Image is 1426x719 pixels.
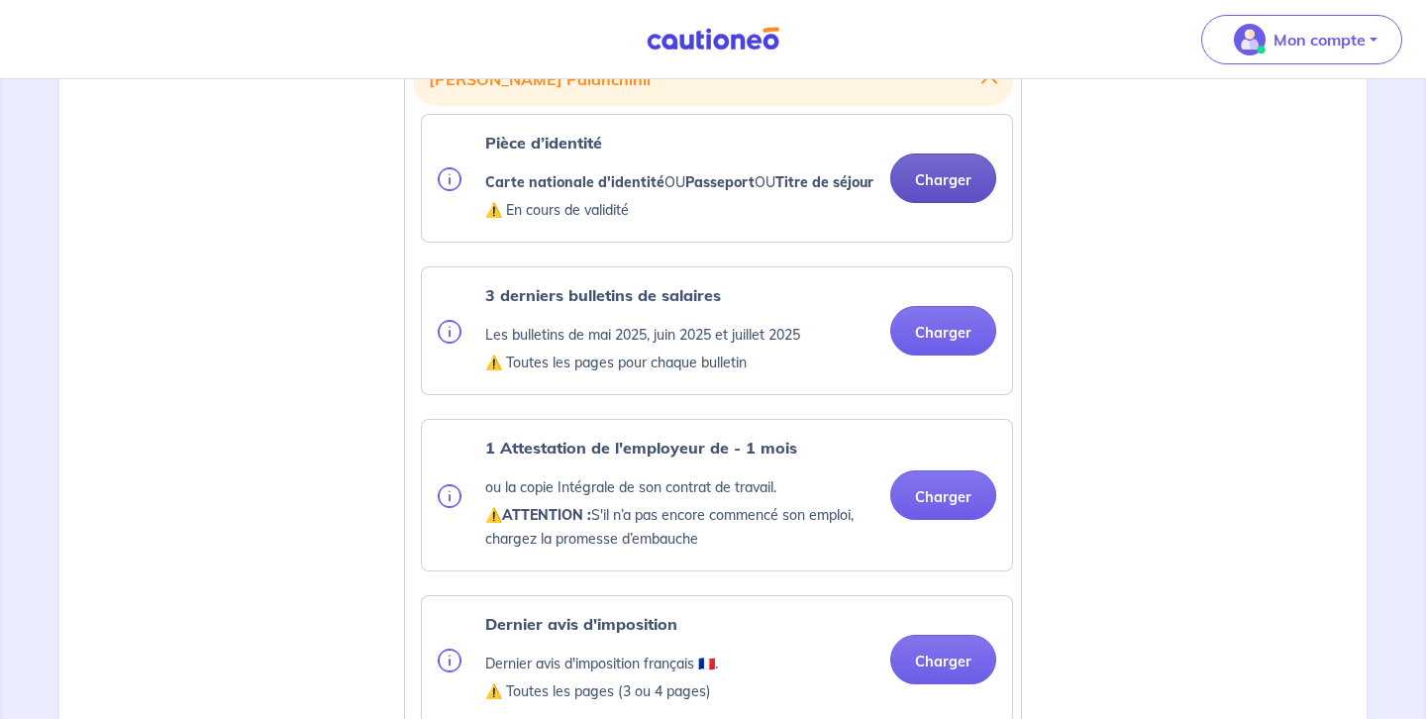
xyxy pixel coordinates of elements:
p: Mon compte [1273,28,1366,51]
p: OU OU [485,170,873,194]
button: Charger [890,470,996,520]
div: categoryName: pay-slip, userCategory: cdi-without-trial [421,266,1013,395]
img: info.svg [438,649,461,672]
strong: Passeport [685,173,755,191]
p: ⚠️ En cours de validité [485,198,873,222]
strong: Titre de séjour [775,173,873,191]
p: Dernier avis d'imposition français 🇫🇷. [485,652,718,675]
p: Les bulletins de mai 2025, juin 2025 et juillet 2025 [485,323,800,347]
p: ou la copie Intégrale de son contrat de travail. [485,475,874,499]
strong: Pièce d’identité [485,133,602,153]
p: ⚠️ Toutes les pages pour chaque bulletin [485,351,800,374]
img: info.svg [438,320,461,344]
p: ⚠️ S'il n’a pas encore commencé son emploi, chargez la promesse d’embauche [485,503,874,551]
strong: 1 Attestation de l'employeur de - 1 mois [485,438,797,458]
div: categoryName: employment-contract, userCategory: cdi-without-trial [421,419,1013,571]
img: illu_account_valid_menu.svg [1234,24,1266,55]
button: [PERSON_NAME] Palanchinii [429,60,997,98]
img: info.svg [438,484,461,508]
img: Cautioneo [639,27,787,51]
div: categoryName: national-id, userCategory: cdi-without-trial [421,114,1013,243]
strong: Dernier avis d'imposition [485,614,677,634]
img: info.svg [438,167,461,191]
p: ⚠️ Toutes les pages (3 ou 4 pages) [485,679,718,703]
button: Charger [890,635,996,684]
strong: ATTENTION : [502,506,591,524]
button: illu_account_valid_menu.svgMon compte [1201,15,1402,64]
button: Charger [890,154,996,203]
strong: 3 derniers bulletins de salaires [485,285,721,305]
strong: Carte nationale d'identité [485,173,664,191]
button: Charger [890,306,996,356]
